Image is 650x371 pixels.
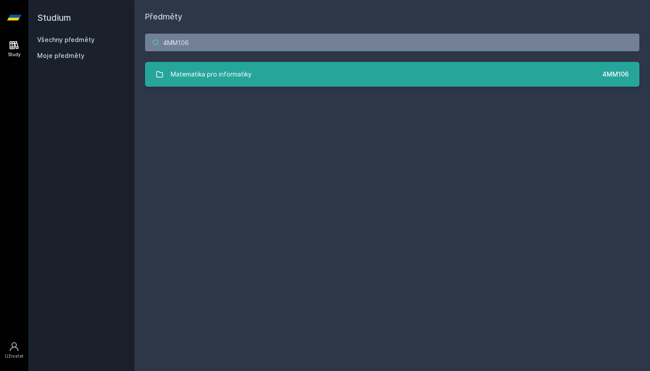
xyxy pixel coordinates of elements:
a: Study [2,35,27,62]
div: 4MM106 [602,70,629,79]
div: Uživatel [5,353,23,360]
a: Matematika pro informatiky 4MM106 [145,62,639,87]
span: Moje předměty [37,51,84,60]
a: Všechny předměty [37,36,95,43]
div: Matematika pro informatiky [171,65,252,83]
h1: Předměty [145,11,639,23]
a: Uživatel [2,337,27,364]
div: Study [8,51,21,58]
input: Název nebo ident předmětu… [145,34,639,51]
